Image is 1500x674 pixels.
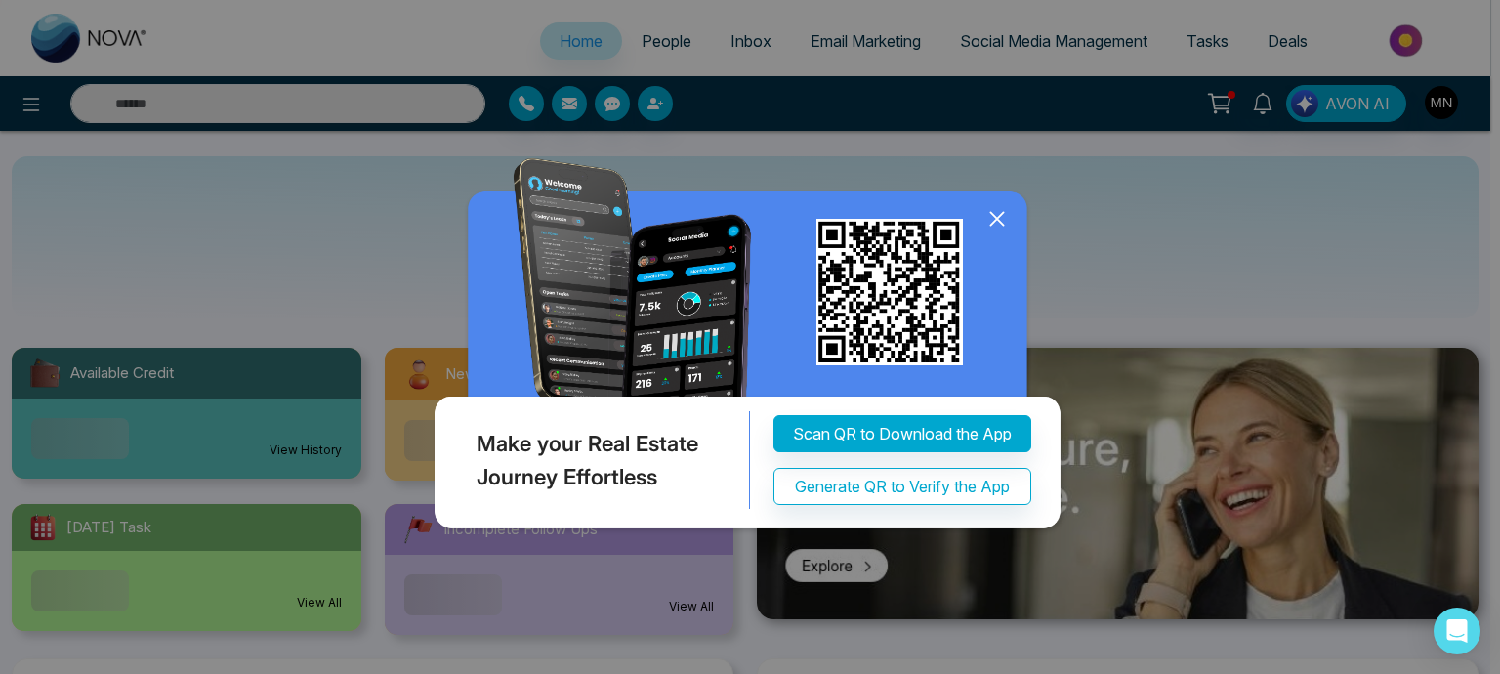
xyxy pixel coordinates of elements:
button: Generate QR to Verify the App [773,469,1031,506]
button: Scan QR to Download the App [773,416,1031,453]
img: qr_for_download_app.png [816,219,963,365]
img: QRModal [430,158,1070,538]
div: Make your Real Estate Journey Effortless [430,412,750,510]
div: Open Intercom Messenger [1434,608,1480,654]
